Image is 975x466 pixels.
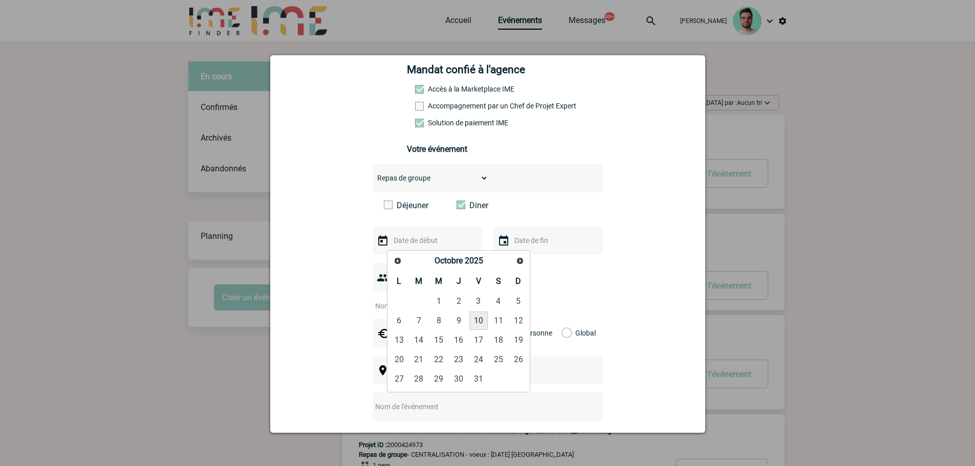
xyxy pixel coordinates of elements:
[409,350,428,369] a: 21
[449,331,468,349] a: 16
[409,312,428,330] a: 7
[391,234,462,247] input: Date de début
[457,276,461,286] span: Jeudi
[509,331,528,349] a: 19
[415,102,460,110] label: Prestation payante
[415,276,422,286] span: Mardi
[489,312,508,330] a: 11
[469,350,488,369] a: 24
[389,370,408,388] a: 27
[390,253,405,268] a: Précédent
[489,331,508,349] a: 18
[469,292,488,310] a: 3
[373,400,576,413] input: Nom de l'événement
[415,85,460,93] label: Accès à la Marketplace IME
[409,370,428,388] a: 28
[429,331,448,349] a: 15
[449,350,468,369] a: 23
[469,312,488,330] a: 10
[449,292,468,310] a: 2
[449,312,468,330] a: 9
[476,276,481,286] span: Vendredi
[435,256,463,265] span: Octobre
[415,119,460,127] label: Conformité aux process achat client, Prise en charge de la facturation, Mutualisation de plusieur...
[389,350,408,369] a: 20
[407,144,568,154] h3: Votre événement
[409,331,428,349] a: 14
[469,370,488,388] a: 31
[429,350,448,369] a: 22
[429,370,448,388] a: 29
[465,256,483,265] span: 2025
[407,63,525,76] h4: Mandat confié à l'agence
[389,331,408,349] a: 13
[489,292,508,310] a: 4
[512,234,582,247] input: Date de fin
[469,331,488,349] a: 17
[435,276,442,286] span: Mercredi
[496,276,501,286] span: Samedi
[429,292,448,310] a: 1
[384,201,443,210] label: Déjeuner
[373,299,469,313] input: Nombre de participants
[397,276,401,286] span: Lundi
[489,350,508,369] a: 25
[389,312,408,330] a: 6
[561,319,568,347] label: Global
[449,370,468,388] a: 30
[512,253,527,268] a: Suivant
[457,201,515,210] label: Diner
[515,276,521,286] span: Dimanche
[509,350,528,369] a: 26
[509,292,528,310] a: 5
[394,257,402,265] span: Précédent
[516,257,524,265] span: Suivant
[429,312,448,330] a: 8
[509,312,528,330] a: 12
